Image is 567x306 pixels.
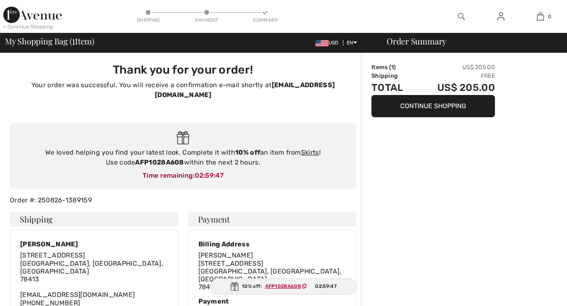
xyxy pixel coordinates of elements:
td: Shipping [371,72,415,80]
div: Payment [198,297,346,305]
button: Continue Shopping [371,95,495,117]
strong: 10% off [235,148,260,156]
td: Total [371,80,415,95]
img: US Dollar [315,40,329,46]
span: EN [347,40,357,46]
span: 1 [72,35,75,46]
div: Order Summary [377,37,562,45]
td: Free [415,72,495,80]
span: [STREET_ADDRESS] [GEOGRAPHIC_DATA], [GEOGRAPHIC_DATA], [GEOGRAPHIC_DATA] 78413 [20,251,163,283]
div: We loved helping you find your latest look. Complete it with an item from ! Use code within the n... [18,148,348,167]
span: 0 [548,13,551,20]
td: Items ( ) [371,63,415,72]
img: Gift.svg [177,131,189,145]
td: US$ 205.00 [415,80,495,95]
img: Gift.svg [230,282,238,291]
td: US$ 205.00 [415,63,495,72]
a: 0 [521,12,560,21]
a: Skirts [301,148,319,156]
span: 02:59:47 [195,172,224,179]
div: Order #: 250826-1389159 [5,195,361,205]
strong: AFP1028A608 [135,158,184,166]
span: 02:59:47 [315,283,336,290]
div: < Continue Shopping [3,23,53,30]
div: [PERSON_NAME] [20,240,168,248]
span: [PERSON_NAME] [198,251,253,259]
strong: [EMAIL_ADDRESS][DOMAIN_NAME] [155,81,335,99]
h4: Payment [188,212,357,227]
div: 10% off: [210,278,357,294]
h3: Thank you for your order! [15,63,351,77]
div: Shipping [136,16,161,24]
img: My Info [497,12,504,21]
img: My Bag [537,12,544,21]
span: My Shopping Bag ( Item) [5,37,94,45]
p: Your order was successful. You will receive a confirmation e-mail shortly at [15,80,351,100]
span: USD [315,40,342,46]
ins: AFP1028A608 [265,283,301,289]
div: Time remaining: [18,171,348,181]
span: 1 [391,64,394,71]
img: search the website [458,12,465,21]
img: 1ère Avenue [3,7,62,23]
div: Summary [253,16,278,24]
h4: Shipping [10,212,178,227]
a: Sign In [491,12,511,22]
div: Payment [194,16,219,24]
span: [STREET_ADDRESS] [GEOGRAPHIC_DATA], [GEOGRAPHIC_DATA], [GEOGRAPHIC_DATA] 78413 [198,260,341,291]
div: Billing Address [198,240,346,248]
